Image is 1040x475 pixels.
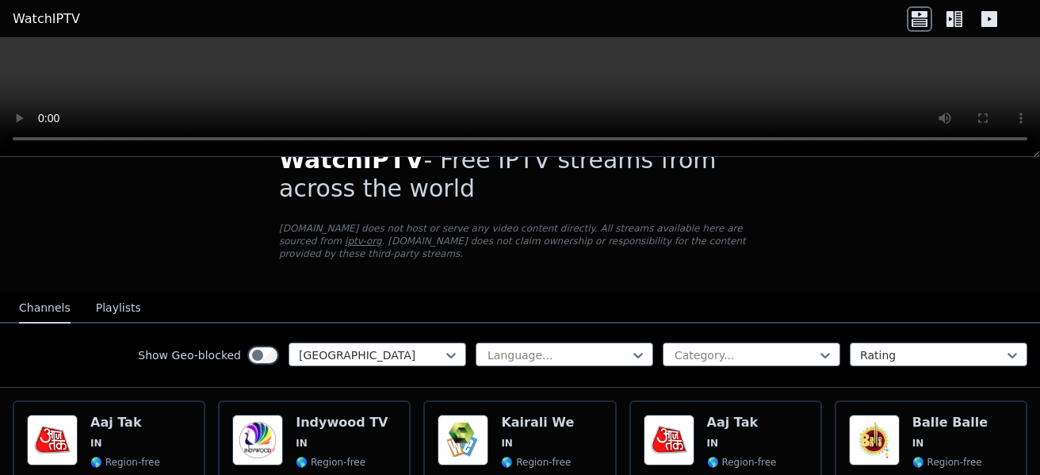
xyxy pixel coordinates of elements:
button: Playlists [96,293,141,324]
span: IN [501,437,513,450]
img: Aaj Tak [27,415,78,465]
button: Channels [19,293,71,324]
a: iptv-org [345,236,382,247]
span: IN [296,437,308,450]
span: IN [912,437,924,450]
span: 🌎 Region-free [912,456,982,469]
h6: Aaj Tak [707,415,777,431]
h6: Balle Balle [912,415,988,431]
span: 🌎 Region-free [296,456,365,469]
h6: Kairali We [501,415,574,431]
h6: Aaj Tak [90,415,160,431]
label: Show Geo-blocked [138,347,241,363]
span: IN [90,437,102,450]
h1: - Free IPTV streams from across the world [279,146,761,203]
img: Indywood TV [232,415,283,465]
span: 🌎 Region-free [90,456,160,469]
img: Balle Balle [849,415,900,465]
h6: Indywood TV [296,415,388,431]
a: WatchIPTV [13,10,80,29]
span: 🌎 Region-free [501,456,571,469]
span: WatchIPTV [279,146,424,174]
span: 🌎 Region-free [707,456,777,469]
span: IN [707,437,719,450]
p: [DOMAIN_NAME] does not host or serve any video content directly. All streams available here are s... [279,222,761,260]
img: Kairali We [438,415,488,465]
img: Aaj Tak [644,415,694,465]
